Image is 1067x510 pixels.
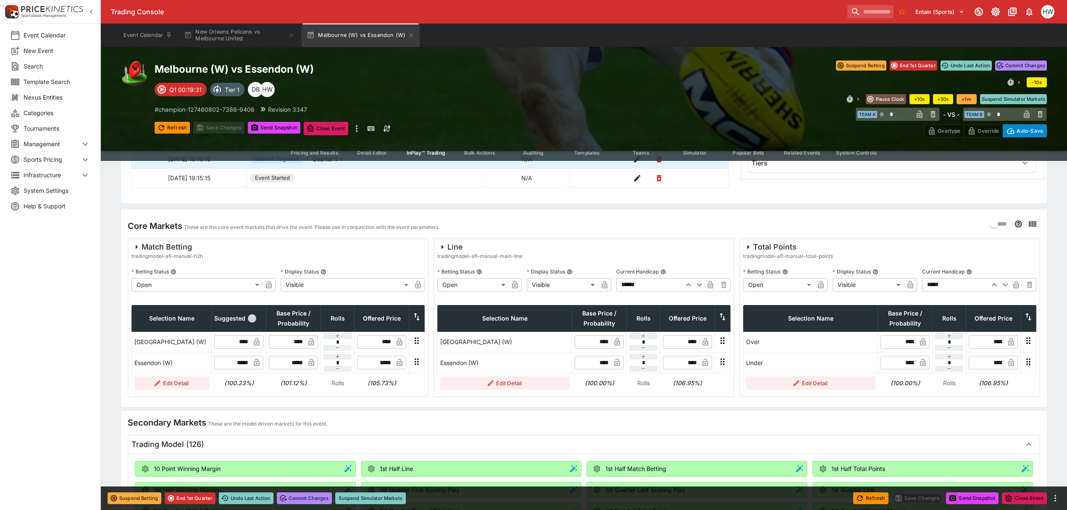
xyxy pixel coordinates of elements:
span: System Settings [24,186,90,195]
div: Open [437,278,508,292]
button: Commit Changes [277,492,332,504]
button: Pause Clock [866,94,906,104]
p: Display Status [527,268,565,275]
span: Event Calendar [24,31,90,39]
td: [GEOGRAPHIC_DATA] (W) [132,331,212,352]
p: Auto-Save [1017,126,1043,135]
p: 1st Half Match Betting [605,464,666,473]
th: Rolls [933,305,966,331]
button: Suspend Betting [108,492,161,504]
td: [GEOGRAPHIC_DATA] (W) [438,331,572,352]
div: Open [131,278,262,292]
input: search [847,5,894,18]
p: Betting Status [131,268,169,275]
span: tradingmodel-afl-manual-main-line [437,252,523,260]
button: Connected to PK [971,4,986,19]
p: Tier 1 [225,85,239,94]
button: Harrison Walker [1038,3,1057,21]
button: Toggle light/dark mode [988,4,1003,19]
button: Auto-Save [1003,124,1047,137]
span: Pricing and Results [291,150,339,156]
button: Undo Last Action [219,492,273,504]
button: Commit Changes [995,60,1047,71]
span: Search [24,62,90,71]
button: Edit Detail [746,376,875,390]
p: Copy To Clipboard [155,105,255,114]
span: Template Search [24,77,90,86]
button: Send Snapshot [248,122,300,134]
span: Teams [633,150,649,156]
span: New Event [24,46,90,55]
td: Essendon (W) [132,352,212,373]
span: Sports Pricing [24,155,80,164]
span: Nexus Entities [24,93,90,102]
button: more [1050,493,1060,503]
span: Simulator [683,150,707,156]
img: Sportsbook Management [21,14,66,18]
button: Display Status [873,269,878,275]
div: Line [437,242,523,252]
button: New Orleans Pelicans vs Melbourne United [179,24,300,47]
p: Display Status [281,268,319,275]
img: PriceKinetics Logo [3,3,19,20]
button: End 1st Quarter [890,60,937,71]
th: Rolls [627,305,660,331]
span: InPlay™ Trading [407,150,445,156]
p: Override [978,126,999,135]
button: Suspend Betting [836,60,886,71]
img: PriceKinetics [21,6,83,12]
span: Categories [24,108,90,117]
h6: (106.95%) [969,379,1018,387]
td: [DATE] 19:15:15 [131,168,247,187]
div: Start From [924,124,1047,137]
div: Harrison Walker [1041,5,1054,18]
button: Refresh [155,122,190,134]
button: Edit Detail [134,376,209,390]
h6: Tiers [752,159,767,168]
h6: (106.95%) [663,379,712,387]
p: 10 Point Winning Margin [154,464,221,473]
button: more [352,122,362,135]
span: Related Events [784,150,820,156]
span: Detail Editor [357,150,387,156]
p: Betting Status [743,268,781,275]
button: Betting Status [476,269,482,275]
span: tradingmodel-afl-manual-h2h [131,252,203,260]
button: Documentation [1005,4,1020,19]
button: +1m [957,94,977,104]
button: +30s [933,94,953,104]
p: 1st Quarter First Scoring Play [380,485,460,494]
button: No Bookmarks [895,5,909,18]
h6: (100.00%) [880,379,930,387]
span: Tournaments [24,124,90,133]
h6: - VS - [943,110,959,119]
div: Visible [281,278,411,292]
span: Auditing [523,150,544,156]
span: Help & Support [24,202,90,210]
button: Display Status [567,269,573,275]
button: Edit Detail [440,376,570,390]
span: System Controls [836,150,877,156]
th: Base Price / Probability [572,305,627,331]
p: 1st Quarter Line [831,485,875,494]
h6: (100.23%) [214,379,264,387]
span: Suggested [214,313,245,323]
img: australian_rules.png [121,60,148,87]
div: Dylan Brown [248,82,263,97]
h4: Secondary Markets [128,417,206,428]
p: Q1 00:19:31 [169,85,202,94]
th: Selection Name [132,305,212,331]
th: Offered Price [966,305,1021,331]
p: Rolls [935,379,964,387]
div: Match Betting [131,242,203,252]
span: Popular Bets [733,150,764,156]
button: Betting Status [782,269,788,275]
p: These are the core event markets that drive the event. Please use in conjunction with the event p... [184,223,440,231]
button: -10s [1027,77,1047,87]
td: Over [744,331,878,352]
th: Offered Price [660,305,715,331]
span: Templates [574,150,600,156]
button: Current Handicap [966,269,972,275]
button: Select Tenant [910,5,970,18]
button: Current Handicap [660,269,666,275]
